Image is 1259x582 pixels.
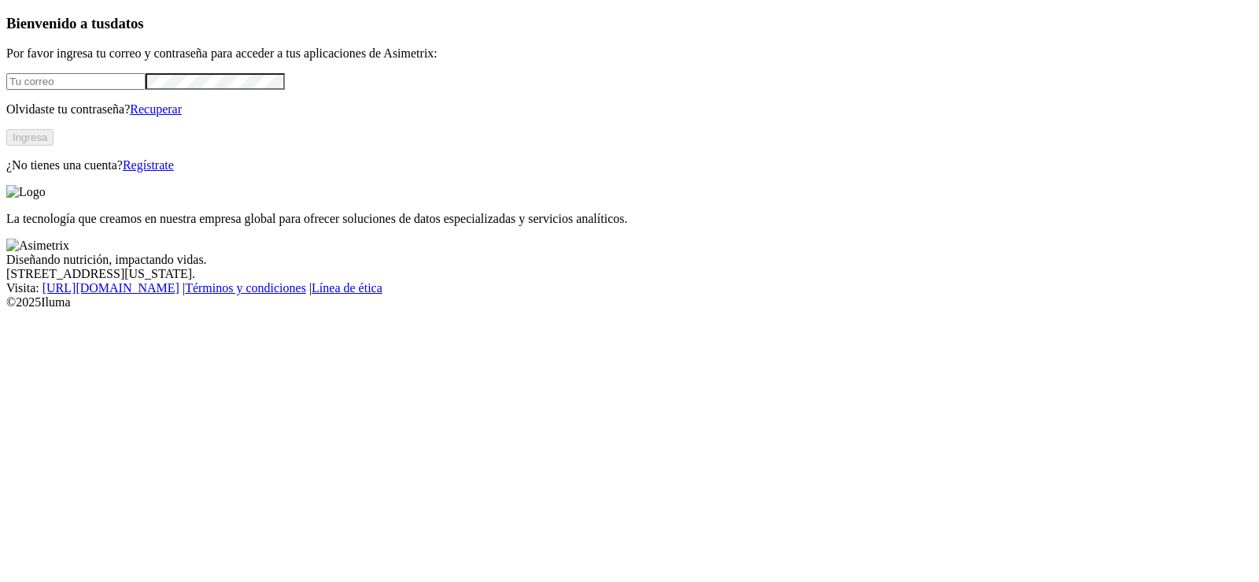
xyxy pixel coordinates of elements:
[130,102,182,116] a: Recuperar
[6,158,1253,172] p: ¿No tienes una cuenta?
[6,281,1253,295] div: Visita : | |
[123,158,174,172] a: Regístrate
[6,102,1253,117] p: Olvidaste tu contraseña?
[6,253,1253,267] div: Diseñando nutrición, impactando vidas.
[6,185,46,199] img: Logo
[6,239,69,253] img: Asimetrix
[6,129,54,146] button: Ingresa
[6,267,1253,281] div: [STREET_ADDRESS][US_STATE].
[6,15,1253,32] h3: Bienvenido a tus
[6,212,1253,226] p: La tecnología que creamos en nuestra empresa global para ofrecer soluciones de datos especializad...
[110,15,144,32] span: datos
[185,281,306,295] a: Términos y condiciones
[42,281,179,295] a: [URL][DOMAIN_NAME]
[6,46,1253,61] p: Por favor ingresa tu correo y contraseña para acceder a tus aplicaciones de Asimetrix:
[312,281,382,295] a: Línea de ética
[6,295,1253,310] div: © 2025 Iluma
[6,73,146,90] input: Tu correo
